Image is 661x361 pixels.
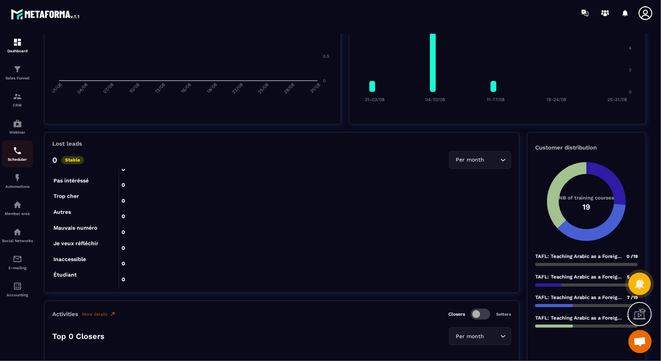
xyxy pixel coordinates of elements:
p: Closers [448,311,465,317]
input: Search for option [486,332,498,341]
p: 0 [52,155,57,165]
tspan: Étudiant [53,272,77,278]
a: automationsautomationsAutomations [2,167,33,194]
tspan: 1 [323,29,324,34]
a: automationsautomationsWebinar [2,113,33,140]
img: logo [11,7,81,21]
p: Automations [2,184,33,189]
span: Per month [454,332,486,341]
p: TAFL: Teaching Arabic as a Foreign Language program - June [535,315,623,321]
img: scheduler [13,146,22,155]
span: Per month [454,156,486,164]
a: formationformationCRM [2,86,33,113]
span: 7 /19 [627,315,638,321]
tspan: 07/08 [102,82,115,95]
a: More details [82,311,116,317]
a: schedulerschedulerScheduler [2,140,33,167]
span: 7 /19 [627,295,638,300]
p: Top 0 Closers [52,332,105,341]
div: Search for option [449,151,511,169]
tspan: 01/08 [51,82,63,95]
p: CRM [2,103,33,107]
p: Member area [2,211,33,216]
a: formationformationDashboard [2,32,33,59]
a: emailemailE-mailing [2,249,33,276]
a: accountantaccountantAccounting [2,276,33,303]
p: Lost leads [52,140,82,147]
img: formation [13,38,22,47]
img: email [13,254,22,264]
tspan: Trop cher [53,193,79,199]
tspan: Autres [53,209,71,215]
tspan: 13/08 [154,82,167,95]
tspan: 10/08 [128,82,141,95]
p: TAFL: Teaching Arabic as a Foreign Language program - august [535,253,623,259]
p: Activities [52,311,78,318]
tspan: 22/08 [231,82,244,95]
img: formation [13,92,22,101]
tspan: 0.5 [323,54,329,59]
tspan: 11-17/08 [487,97,505,102]
tspan: 4 [629,46,632,51]
tspan: 04/08 [76,82,89,95]
a: formationformationSales Funnel [2,59,33,86]
p: TAFL: Teaching Arabic as a Foreign Language program - july [535,274,623,280]
img: automations [13,119,22,128]
tspan: Pas intéréssé [53,177,89,184]
tspan: 19/08 [206,82,218,95]
p: Webinar [2,130,33,134]
tspan: Mauvais numéro [53,225,97,231]
tspan: 0 [629,89,632,95]
a: social-networksocial-networkSocial Networks [2,222,33,249]
p: Social Networks [2,239,33,243]
p: Accounting [2,293,33,297]
p: Customer distribution [535,144,638,151]
img: automations [13,173,22,182]
tspan: 0 [323,78,326,83]
p: TAFL: Teaching Arabic as a Foreign Language program [535,294,623,300]
tspan: 25-31/08 [607,97,627,102]
tspan: Je veux réfléchir [53,240,98,246]
p: E-mailing [2,266,33,270]
tspan: 18-24/08 [546,97,566,102]
img: accountant [13,282,22,291]
img: social-network [13,227,22,237]
tspan: 2 [629,68,631,73]
tspan: 28/08 [283,82,295,95]
tspan: 16/08 [180,82,192,95]
a: automationsautomationsMember area [2,194,33,222]
p: Stable [61,156,84,164]
p: Sales Funnel [2,76,33,80]
span: 5 /19 [627,274,638,280]
a: Ouvrir le chat [628,330,652,353]
img: narrow-up-right-o.6b7c60e2.svg [110,311,116,317]
tspan: 25/08 [257,82,270,95]
p: Setters [496,312,511,317]
tspan: Inaccessible [53,256,86,262]
p: Dashboard [2,49,33,53]
div: Search for option [449,327,511,345]
span: 0 /19 [627,254,638,259]
p: Scheduler [2,157,33,162]
tspan: 31/08 [309,82,321,95]
img: formation [13,65,22,74]
tspan: 04-10/08 [425,97,445,102]
tspan: 31-03/08 [365,97,385,102]
input: Search for option [486,156,498,164]
img: automations [13,200,22,210]
tspan: Concurrence [53,287,88,294]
